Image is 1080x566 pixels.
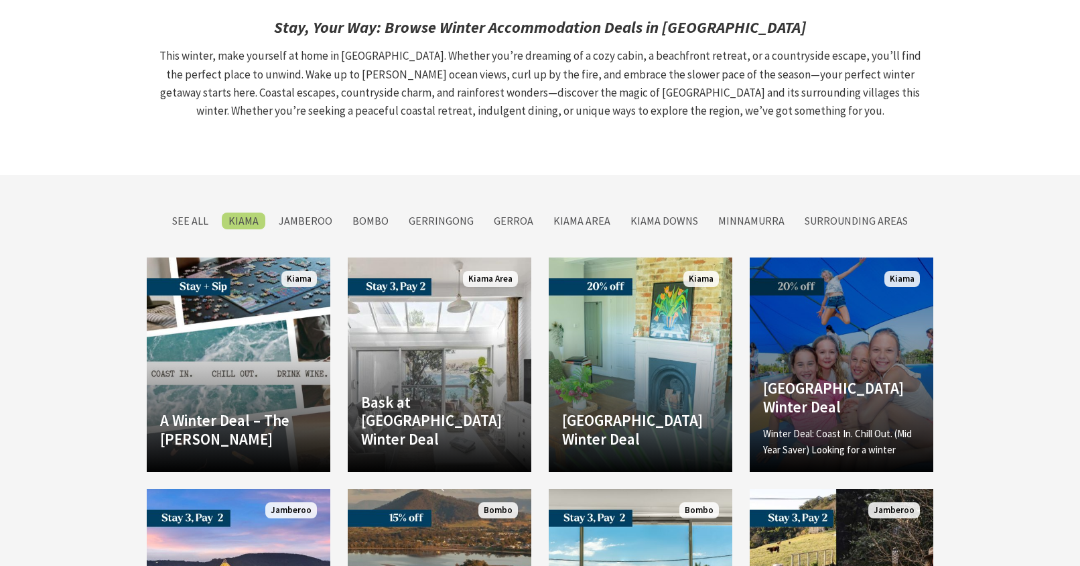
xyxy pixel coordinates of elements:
label: Bombo [346,213,395,229]
a: Another Image Used A Winter Deal – The [PERSON_NAME] Kiama [147,258,330,472]
span: Kiama Area [463,271,518,288]
label: Kiama Area [547,213,617,229]
label: Kiama Downs [624,213,705,229]
h4: [GEOGRAPHIC_DATA] Winter Deal [763,379,920,416]
label: Gerringong [402,213,480,229]
label: Jamberoo [272,213,339,229]
h4: [GEOGRAPHIC_DATA] Winter Deal [562,411,719,448]
p: This winter, make yourself at home in [GEOGRAPHIC_DATA]. Whether you’re dreaming of a cozy cabin,... [154,47,926,120]
a: Another Image Used Bask at [GEOGRAPHIC_DATA] Winter Deal Kiama Area [348,258,531,472]
span: Jamberoo [868,502,920,519]
span: Bombo [679,502,719,519]
label: Gerroa [487,213,540,229]
label: Kiama [222,213,265,229]
a: Another Image Used [GEOGRAPHIC_DATA] Winter Deal Kiama [549,258,732,472]
label: Surrounding Areas [798,213,915,229]
h4: A Winter Deal – The [PERSON_NAME] [160,411,317,448]
em: Stay, Your Way: Browse Winter Accommodation Deals in [GEOGRAPHIC_DATA] [274,17,806,38]
span: Jamberoo [265,502,317,519]
span: Bombo [478,502,518,519]
label: Minnamurra [712,213,791,229]
span: Kiama [281,271,317,288]
span: Kiama [683,271,719,288]
h4: Bask at [GEOGRAPHIC_DATA] Winter Deal [361,393,518,449]
label: SEE All [165,213,215,229]
a: Another Image Used [GEOGRAPHIC_DATA] Winter Deal Winter Deal: Coast In. Chill Out. (Mid Year Save... [750,258,933,472]
span: Kiama [884,271,920,288]
p: Winter Deal: Coast In. Chill Out. (Mid Year Saver) Looking for a winter break… [763,426,920,474]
